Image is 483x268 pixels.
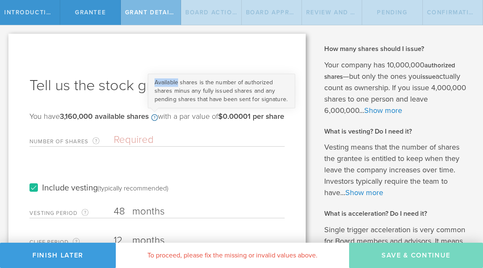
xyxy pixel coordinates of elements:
span: Grantee [75,9,106,16]
b: 3,160,000 available shares [60,112,149,121]
label: Vesting Period [29,208,114,218]
b: authorized shares [324,62,455,80]
span: Confirmation [427,9,479,16]
button: Save & Continue [349,243,483,268]
span: Available shares is the number of authorized shares minus any fully issued shares and any pending... [155,79,288,103]
label: months [132,234,216,249]
span: Board Action [185,9,237,16]
b: issue [421,73,435,80]
span: Introduction [4,9,56,16]
div: (typically recommended) [98,184,168,193]
a: Show more [364,106,402,115]
label: Include vesting [29,184,168,193]
span: Board Approval [246,9,307,16]
div: You have [29,113,284,129]
iframe: Chat Widget [441,202,483,243]
p: Your company has 10,000,000 —but only the ones you actually count as ownership. If you issue 4,00... [324,59,470,116]
h2: What is acceleration? Do I need it? [324,209,470,218]
input: Number of months [114,234,285,247]
b: $0.00001 per share [218,112,284,121]
input: Number of months [114,205,285,218]
label: months [132,205,216,220]
span: Pending [377,9,407,16]
a: Show more [345,188,383,197]
span: Review and Sign [306,9,367,16]
input: Required [114,134,285,146]
p: Vesting means that the number of shares the grantee is entitled to keep when they leave the compa... [324,142,470,198]
h2: What is vesting? Do I need it? [324,127,470,136]
h2: How many shares should I issue? [324,44,470,54]
label: Number of Shares [29,137,114,146]
h1: Tell us the stock grant details. [29,75,285,96]
label: Cliff Period [29,237,114,247]
span: Grant Details [125,9,177,16]
div: To proceed, please fix the missing or invalid values above. [116,243,349,268]
span: with a par value of [158,112,284,121]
